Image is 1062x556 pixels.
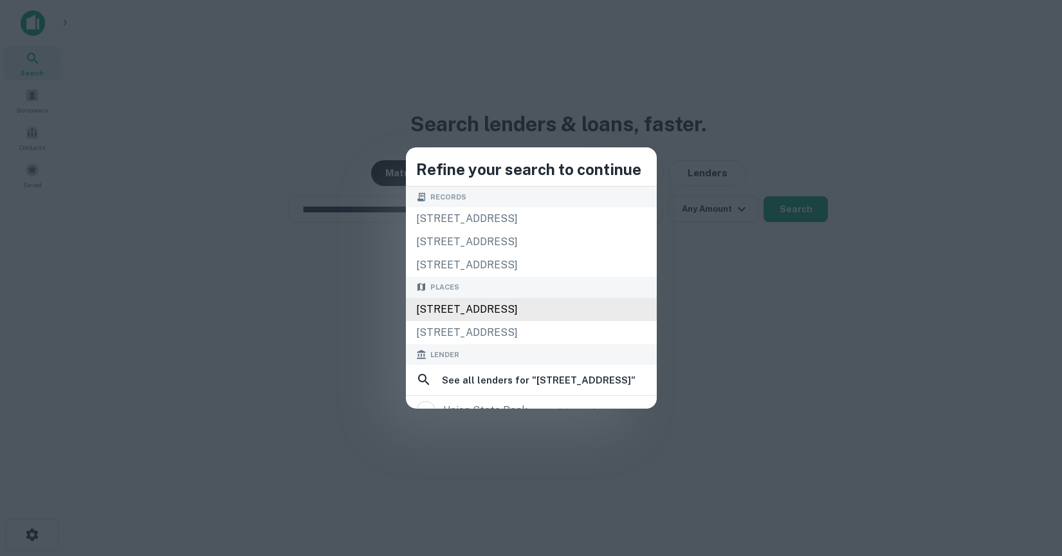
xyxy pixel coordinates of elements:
[406,321,657,344] div: [STREET_ADDRESS]
[430,349,459,360] span: Lender
[406,207,657,230] div: [STREET_ADDRESS]
[442,373,636,388] h6: See all lenders for " [STREET_ADDRESS] "
[430,192,466,203] span: Records
[416,158,646,181] h4: Refine your search to continue
[406,230,657,254] div: [STREET_ADDRESS]
[443,401,527,420] div: union state bank
[406,254,657,277] div: [STREET_ADDRESS]
[417,402,435,420] img: picture
[998,453,1062,515] iframe: Chat Widget
[430,282,459,293] span: Places
[406,298,657,321] div: [STREET_ADDRESS]
[406,397,657,424] a: union state bank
